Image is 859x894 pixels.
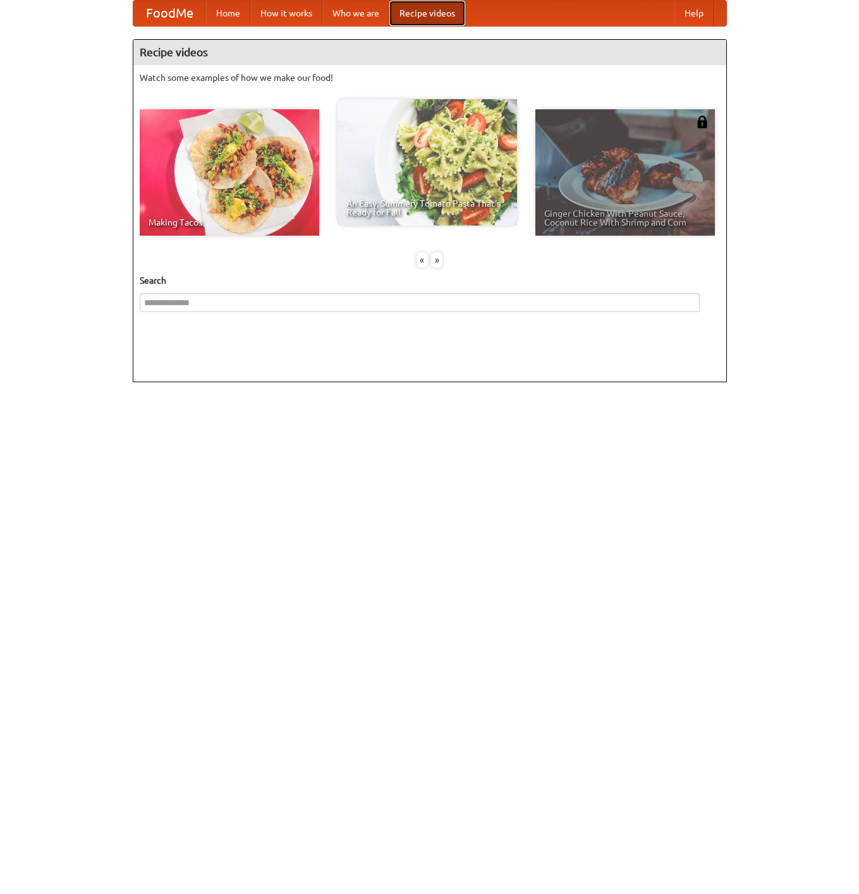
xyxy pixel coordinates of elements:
a: How it works [250,1,322,26]
h5: Search [140,274,720,287]
p: Watch some examples of how we make our food! [140,71,720,84]
a: Help [674,1,714,26]
span: Making Tacos [149,218,310,227]
div: « [417,252,428,268]
a: Who we are [322,1,389,26]
img: 483408.png [696,116,709,128]
a: An Easy, Summery Tomato Pasta That's Ready for Fall [338,99,517,226]
a: Recipe videos [389,1,465,26]
a: Making Tacos [140,109,319,236]
h4: Recipe videos [133,40,726,65]
div: » [431,252,442,268]
a: FoodMe [133,1,206,26]
a: Home [206,1,250,26]
span: An Easy, Summery Tomato Pasta That's Ready for Fall [346,199,508,217]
